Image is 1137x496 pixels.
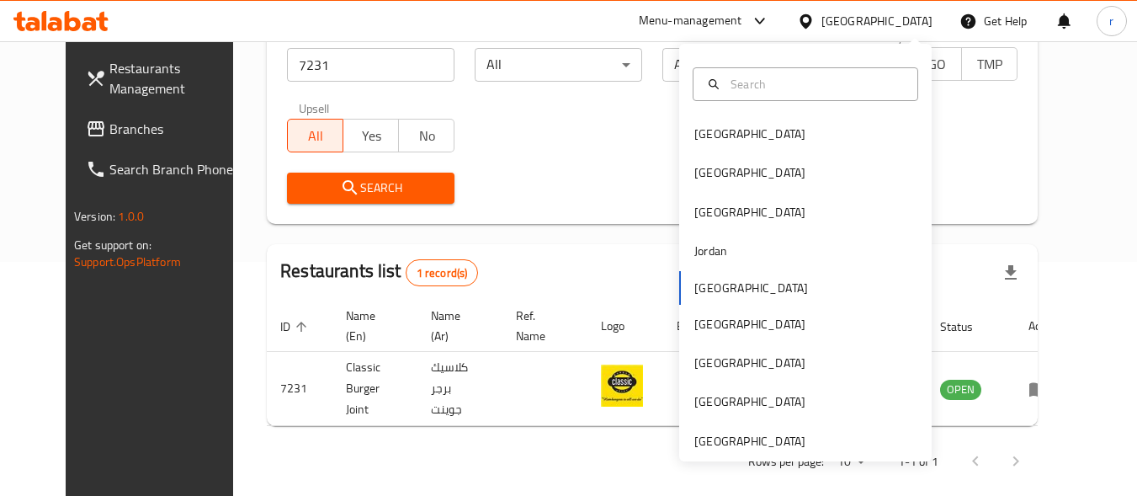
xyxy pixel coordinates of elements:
[587,301,663,352] th: Logo
[343,119,399,152] button: Yes
[940,317,995,337] span: Status
[299,102,330,114] label: Upsell
[662,48,830,82] div: All
[694,354,805,372] div: [GEOGRAPHIC_DATA]
[109,58,242,99] span: Restaurants Management
[280,317,312,337] span: ID
[1028,379,1060,399] div: Menu
[295,124,337,148] span: All
[346,306,397,346] span: Name (En)
[961,47,1017,81] button: TMP
[694,392,805,411] div: [GEOGRAPHIC_DATA]
[694,203,805,221] div: [GEOGRAPHIC_DATA]
[280,259,478,286] h2: Restaurants list
[601,365,643,407] img: Classic Burger Joint
[109,159,242,179] span: Search Branch Phone
[694,315,805,333] div: [GEOGRAPHIC_DATA]
[406,259,479,286] div: Total records count
[898,451,938,472] p: 1-1 of 1
[694,163,805,182] div: [GEOGRAPHIC_DATA]
[72,149,256,189] a: Search Branch Phone
[74,234,151,256] span: Get support on:
[332,352,417,426] td: Classic Burger Joint
[694,242,727,260] div: Jordan
[475,48,642,82] div: All
[74,205,115,227] span: Version:
[991,253,1031,293] div: Export file
[663,352,722,426] td: 17
[109,119,242,139] span: Branches
[267,301,1073,426] table: enhanced table
[406,265,478,281] span: 1 record(s)
[431,306,482,346] span: Name (Ar)
[821,12,932,30] div: [GEOGRAPHIC_DATA]
[639,11,742,31] div: Menu-management
[267,352,332,426] td: 7231
[663,301,722,352] th: Branches
[694,432,805,451] div: [GEOGRAPHIC_DATA]
[1015,301,1073,352] th: Action
[748,451,824,472] p: Rows per page:
[724,75,907,93] input: Search
[1109,12,1113,30] span: r
[287,173,454,204] button: Search
[287,48,454,82] input: Search for restaurant name or ID..
[74,251,181,273] a: Support.OpsPlatform
[516,306,567,346] span: Ref. Name
[862,30,904,42] label: Delivery
[940,380,981,399] span: OPEN
[118,205,144,227] span: 1.0.0
[831,450,871,475] div: Rows per page:
[72,48,256,109] a: Restaurants Management
[906,47,962,81] button: TGO
[694,125,805,143] div: [GEOGRAPHIC_DATA]
[969,52,1011,77] span: TMP
[940,380,981,400] div: OPEN
[300,178,441,199] span: Search
[398,119,454,152] button: No
[287,119,343,152] button: All
[72,109,256,149] a: Branches
[350,124,392,148] span: Yes
[417,352,502,426] td: كلاسيك برجر جوينت
[406,124,448,148] span: No
[913,52,955,77] span: TGO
